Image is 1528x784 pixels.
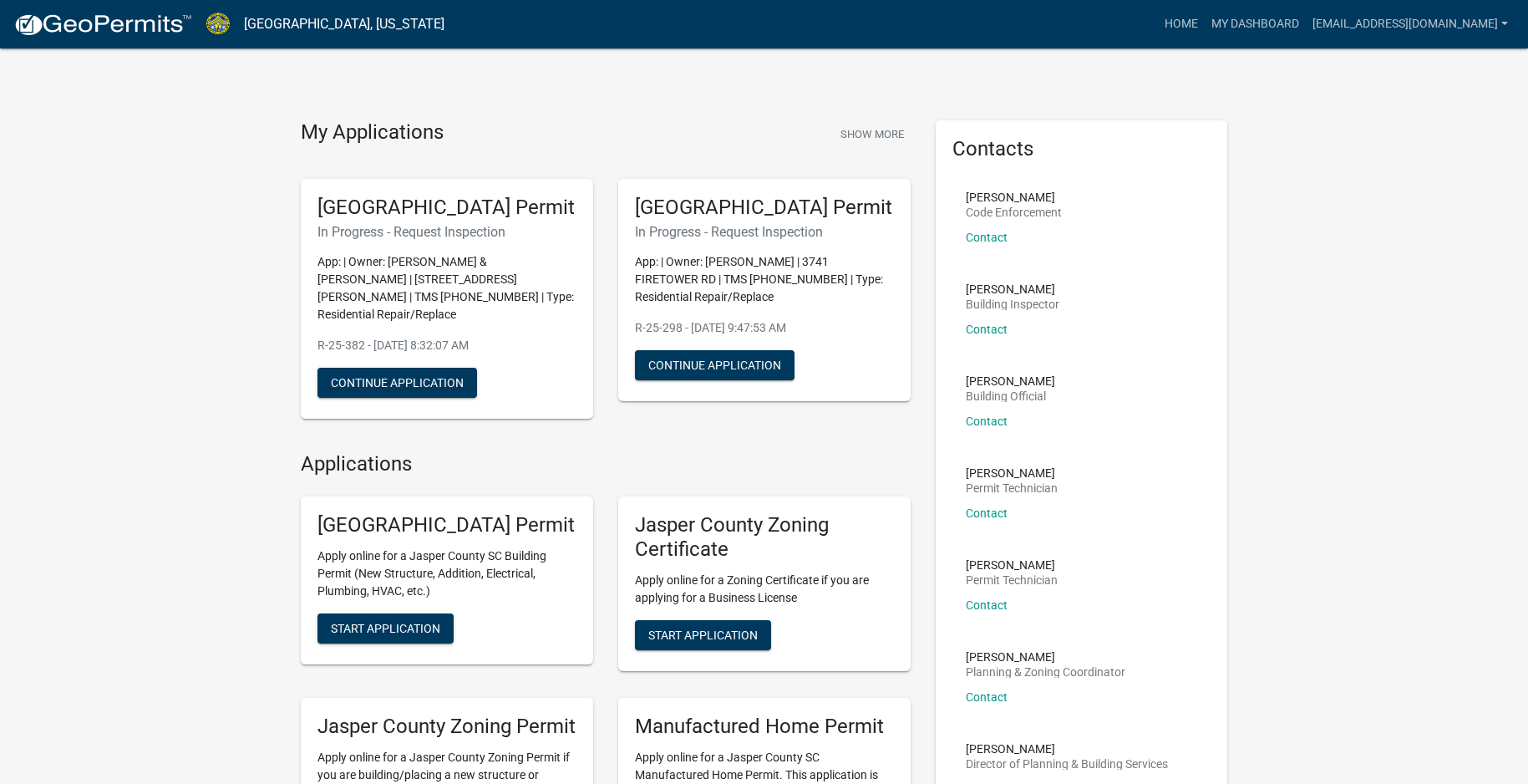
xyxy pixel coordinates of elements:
[635,253,894,306] p: App: | Owner: [PERSON_NAME] | 3741 FIRETOWER RD | TMS [PHONE_NUMBER] | Type: Residential Repair/R...
[317,547,576,600] p: Apply online for a Jasper County SC Building Permit (New Structure, Addition, Electrical, Plumbin...
[966,283,1059,295] p: [PERSON_NAME]
[635,572,894,607] p: Apply online for a Zoning Certificate if you are applying for a Business License
[966,415,1008,428] a: Contact
[966,298,1059,310] p: Building Inspector
[966,743,1168,755] p: [PERSON_NAME]
[635,224,894,240] h6: In Progress - Request Inspection
[317,715,576,739] h5: Jasper County Zoning Permit
[966,559,1058,571] p: [PERSON_NAME]
[966,482,1058,494] p: Permit Technician
[1205,8,1306,40] a: My Dashboard
[635,196,894,220] h5: [GEOGRAPHIC_DATA] Permit
[1158,8,1205,40] a: Home
[1306,8,1515,40] a: [EMAIL_ADDRESS][DOMAIN_NAME]
[966,507,1008,520] a: Contact
[635,715,894,739] h5: Manufactured Home Permit
[317,337,576,354] p: R-25-382 - [DATE] 8:32:07 AM
[635,350,794,380] button: Continue Application
[966,323,1008,336] a: Contact
[966,467,1058,479] p: [PERSON_NAME]
[966,375,1055,387] p: [PERSON_NAME]
[952,137,1211,161] h5: Contacts
[834,120,911,148] button: Show More
[317,613,454,644] button: Start Application
[206,13,231,35] img: Jasper County, South Carolina
[966,651,1125,663] p: [PERSON_NAME]
[244,10,444,38] a: [GEOGRAPHIC_DATA], [US_STATE]
[317,253,576,323] p: App: | Owner: [PERSON_NAME] & [PERSON_NAME] | [STREET_ADDRESS][PERSON_NAME] | TMS [PHONE_NUMBER] ...
[317,196,576,220] h5: [GEOGRAPHIC_DATA] Permit
[317,224,576,240] h6: In Progress - Request Inspection
[966,574,1058,586] p: Permit Technician
[635,513,894,562] h5: Jasper County Zoning Certificate
[966,206,1062,218] p: Code Enforcement
[966,666,1125,678] p: Planning & Zoning Coordinator
[635,620,771,650] button: Start Application
[635,319,894,337] p: R-25-298 - [DATE] 9:47:53 AM
[648,628,758,641] span: Start Application
[301,120,444,145] h4: My Applications
[331,622,440,635] span: Start Application
[966,231,1008,244] a: Contact
[317,513,576,537] h5: [GEOGRAPHIC_DATA] Permit
[966,690,1008,704] a: Contact
[966,390,1055,402] p: Building Official
[966,758,1168,770] p: Director of Planning & Building Services
[966,191,1062,203] p: [PERSON_NAME]
[317,368,477,398] button: Continue Application
[301,452,911,476] h4: Applications
[966,598,1008,612] a: Contact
